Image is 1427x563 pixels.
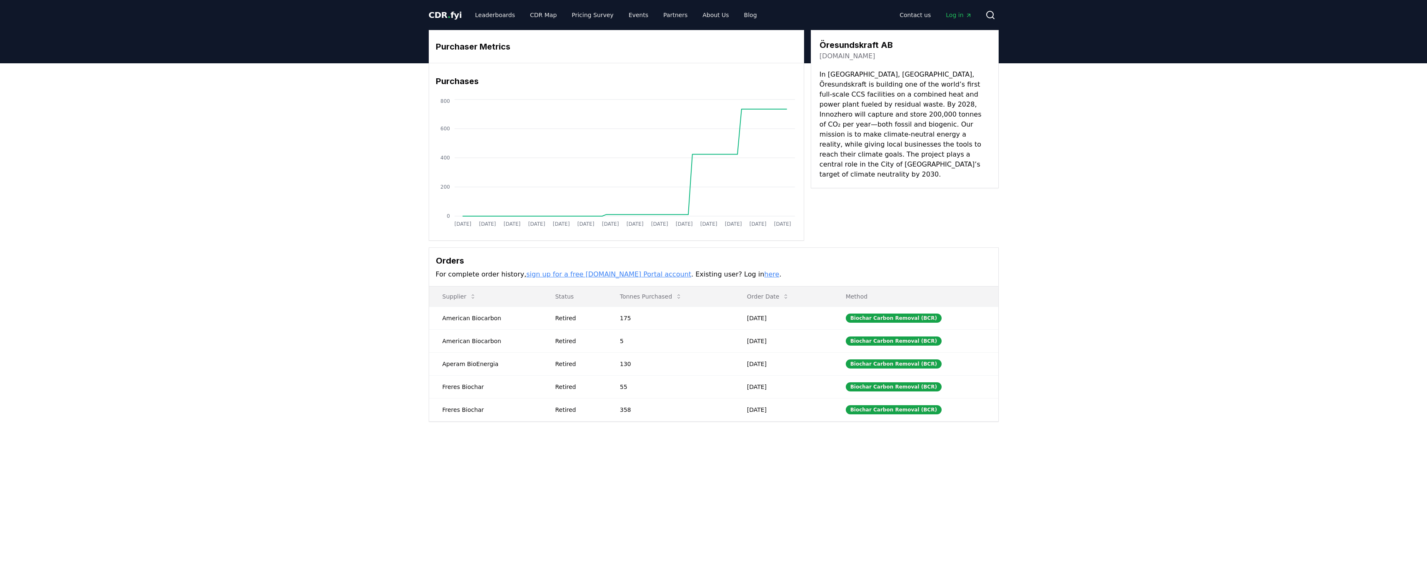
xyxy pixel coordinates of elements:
[526,270,691,278] a: sign up for a free [DOMAIN_NAME] Portal account
[440,98,450,104] tspan: 800
[468,7,763,22] nav: Main
[820,70,990,179] p: In [GEOGRAPHIC_DATA], [GEOGRAPHIC_DATA], Öresundskraft is building one of the world’s first full-...
[820,39,893,51] h3: Öresundskraft AB
[436,269,992,279] p: For complete order history, . Existing user? Log in .
[846,405,942,414] div: Biochar Carbon Removal (BCR)
[577,221,594,227] tspan: [DATE]
[696,7,735,22] a: About Us
[468,7,522,22] a: Leaderboards
[436,75,797,87] h3: Purchases
[675,221,692,227] tspan: [DATE]
[429,352,542,375] td: Aperam BioEnergia
[893,7,978,22] nav: Main
[893,7,937,22] a: Contact us
[607,306,734,329] td: 175
[622,7,655,22] a: Events
[607,352,734,375] td: 130
[700,221,717,227] tspan: [DATE]
[429,329,542,352] td: American Biocarbon
[846,359,942,369] div: Biochar Carbon Removal (BCR)
[651,221,668,227] tspan: [DATE]
[939,7,978,22] a: Log in
[734,352,832,375] td: [DATE]
[555,337,600,345] div: Retired
[839,292,992,301] p: Method
[613,288,689,305] button: Tonnes Purchased
[436,254,992,267] h3: Orders
[774,221,791,227] tspan: [DATE]
[626,221,643,227] tspan: [DATE]
[429,398,542,421] td: Freres Biochar
[846,382,942,391] div: Biochar Carbon Removal (BCR)
[846,336,942,346] div: Biochar Carbon Removal (BCR)
[555,406,600,414] div: Retired
[734,375,832,398] td: [DATE]
[602,221,619,227] tspan: [DATE]
[555,383,600,391] div: Retired
[555,314,600,322] div: Retired
[607,375,734,398] td: 55
[846,314,942,323] div: Biochar Carbon Removal (BCR)
[657,7,694,22] a: Partners
[764,270,779,278] a: here
[552,221,570,227] tspan: [DATE]
[528,221,545,227] tspan: [DATE]
[503,221,520,227] tspan: [DATE]
[820,51,875,61] a: [DOMAIN_NAME]
[429,375,542,398] td: Freres Biochar
[725,221,742,227] tspan: [DATE]
[440,155,450,161] tspan: 400
[565,7,620,22] a: Pricing Survey
[523,7,563,22] a: CDR Map
[454,221,471,227] tspan: [DATE]
[447,213,450,219] tspan: 0
[436,288,483,305] button: Supplier
[429,10,462,20] span: CDR fyi
[737,7,764,22] a: Blog
[440,126,450,132] tspan: 600
[607,329,734,352] td: 5
[429,9,462,21] a: CDR.fyi
[447,10,450,20] span: .
[734,329,832,352] td: [DATE]
[749,221,766,227] tspan: [DATE]
[440,184,450,190] tspan: 200
[436,40,797,53] h3: Purchaser Metrics
[734,398,832,421] td: [DATE]
[548,292,600,301] p: Status
[734,306,832,329] td: [DATE]
[946,11,972,19] span: Log in
[607,398,734,421] td: 358
[429,306,542,329] td: American Biocarbon
[555,360,600,368] div: Retired
[740,288,796,305] button: Order Date
[479,221,496,227] tspan: [DATE]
